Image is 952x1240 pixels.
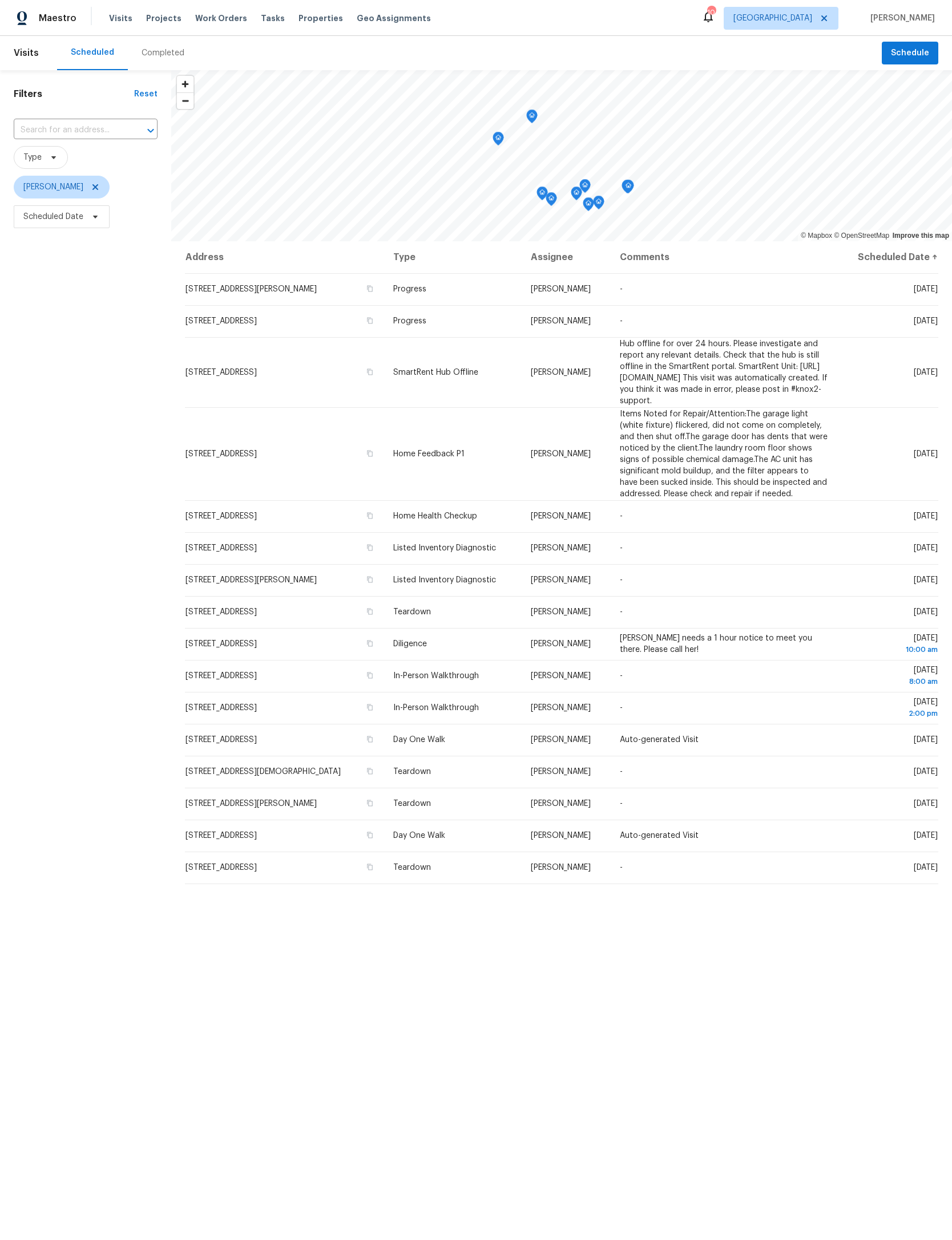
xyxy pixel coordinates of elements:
[620,736,699,744] span: Auto-generated Visit
[185,640,257,648] span: [STREET_ADDRESS]
[914,450,938,458] span: [DATE]
[357,13,431,24] span: Geo Assignments
[143,123,159,139] button: Open
[623,180,634,197] div: Map marker
[531,317,591,325] span: [PERSON_NAME]
[365,283,375,294] button: Copy Address
[531,672,591,680] span: [PERSON_NAME]
[531,608,591,616] span: [PERSON_NAME]
[134,88,158,100] div: Reset
[393,576,496,584] span: Listed Inventory Diagnostic
[546,192,557,210] div: Map marker
[893,232,949,240] a: Improve this map
[393,864,431,872] span: Teardown
[914,512,938,520] span: [DATE]
[914,736,938,744] span: [DATE]
[620,768,623,776] span: -
[185,317,257,325] span: [STREET_ADDRESS]
[177,76,193,92] button: Zoom in
[914,800,938,808] span: [DATE]
[620,704,623,712] span: -
[393,544,496,552] span: Listed Inventory Diagnostic
[185,544,257,552] span: [STREET_ADDRESS]
[583,197,594,215] div: Map marker
[393,640,427,648] span: Diligence
[185,241,384,273] th: Address
[365,862,375,872] button: Copy Address
[914,768,938,776] span: [DATE]
[261,14,285,22] span: Tasks
[707,7,715,18] div: 10
[384,241,522,273] th: Type
[14,40,39,66] span: Visits
[620,317,623,325] span: -
[365,315,375,326] button: Copy Address
[185,672,257,680] span: [STREET_ADDRESS]
[531,576,591,584] span: [PERSON_NAME]
[914,864,938,872] span: [DATE]
[733,13,812,24] span: [GEOGRAPHIC_DATA]
[365,606,375,617] button: Copy Address
[571,187,582,204] div: Map marker
[365,670,375,680] button: Copy Address
[71,47,114,58] div: Scheduled
[620,634,812,654] span: [PERSON_NAME] needs a 1 hour notice to meet you there. Please call her!
[142,47,184,59] div: Completed
[531,704,591,712] span: [PERSON_NAME]
[177,93,193,109] span: Zoom out
[522,241,611,273] th: Assignee
[846,698,938,719] span: [DATE]
[365,638,375,649] button: Copy Address
[365,734,375,744] button: Copy Address
[526,110,538,127] div: Map marker
[39,13,76,24] span: Maestro
[365,367,375,377] button: Copy Address
[531,832,591,840] span: [PERSON_NAME]
[914,608,938,616] span: [DATE]
[593,196,604,213] div: Map marker
[620,410,828,498] span: Items Noted for Repair/Attention:The garage light (white fixture) flickered, did not come on comp...
[620,340,828,405] span: Hub offline for over 24 hours. Please investigate and report any relevant details. Check that the...
[185,576,317,584] span: [STREET_ADDRESS][PERSON_NAME]
[365,574,375,585] button: Copy Address
[185,368,257,376] span: [STREET_ADDRESS]
[393,800,431,808] span: Teardown
[620,576,623,584] span: -
[185,608,257,616] span: [STREET_ADDRESS]
[185,832,257,840] span: [STREET_ADDRESS]
[531,864,591,872] span: [PERSON_NAME]
[536,187,548,204] div: Map marker
[493,132,504,149] div: Map marker
[365,766,375,776] button: Copy Address
[185,736,257,744] span: [STREET_ADDRESS]
[837,241,938,273] th: Scheduled Date ↑
[298,13,343,24] span: Properties
[579,179,591,197] div: Map marker
[914,317,938,325] span: [DATE]
[620,544,623,552] span: -
[393,704,479,712] span: In-Person Walkthrough
[393,512,477,520] span: Home Health Checkup
[866,13,935,24] span: [PERSON_NAME]
[846,666,938,687] span: [DATE]
[531,640,591,648] span: [PERSON_NAME]
[14,121,126,139] input: Search for an address...
[393,317,426,325] span: Progress
[611,241,837,273] th: Comments
[914,576,938,584] span: [DATE]
[914,285,938,293] span: [DATE]
[365,830,375,840] button: Copy Address
[393,450,465,458] span: Home Feedback P1
[620,672,623,680] span: -
[393,672,479,680] span: In-Person Walkthrough
[620,864,623,872] span: -
[531,450,591,458] span: [PERSON_NAME]
[891,46,929,60] span: Schedule
[531,512,591,520] span: [PERSON_NAME]
[393,736,445,744] span: Day One Walk
[365,448,375,459] button: Copy Address
[23,181,83,193] span: [PERSON_NAME]
[914,368,938,376] span: [DATE]
[393,608,431,616] span: Teardown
